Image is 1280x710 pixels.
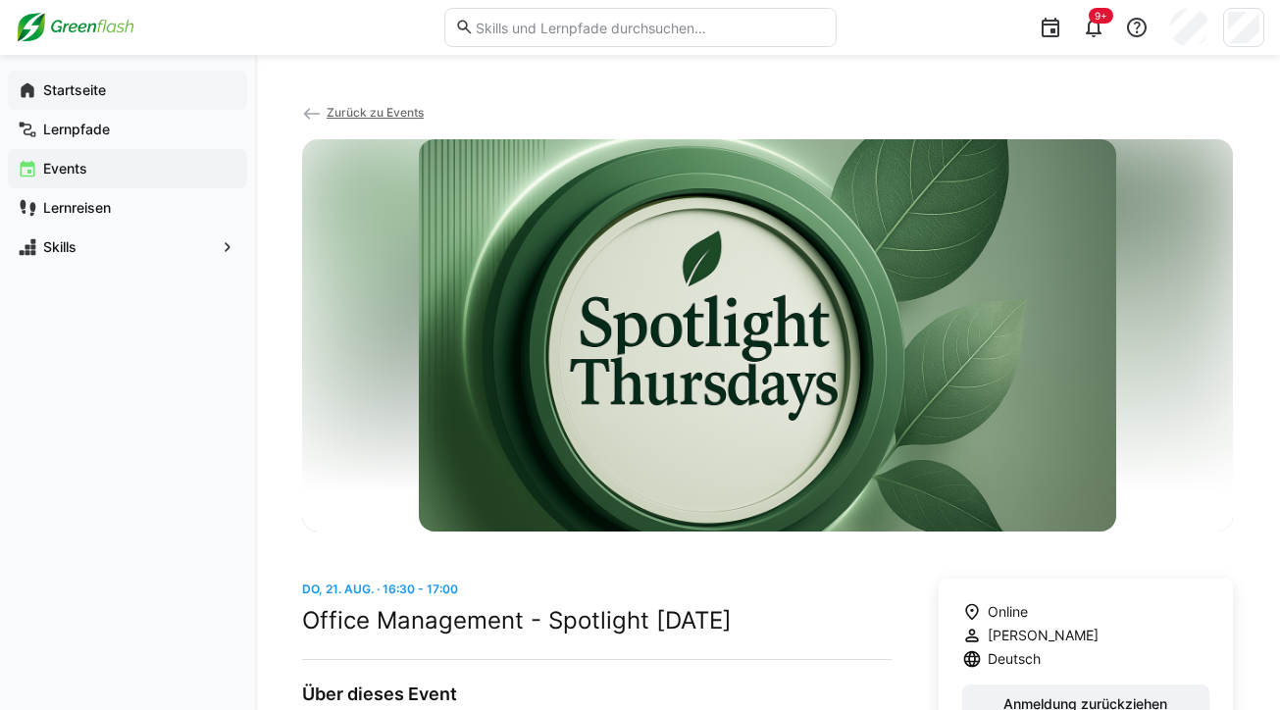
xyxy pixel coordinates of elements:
input: Skills und Lernpfade durchsuchen… [474,19,825,36]
h3: Über dieses Event [302,684,892,705]
span: Deutsch [988,649,1041,669]
a: Zurück zu Events [302,105,424,120]
span: Do, 21. Aug. · 16:30 - 17:00 [302,582,458,596]
h2: Office Management - Spotlight [DATE] [302,606,892,635]
span: [PERSON_NAME] [988,626,1099,645]
span: 9+ [1095,10,1107,22]
span: Online [988,602,1028,622]
span: Zurück zu Events [327,105,424,120]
